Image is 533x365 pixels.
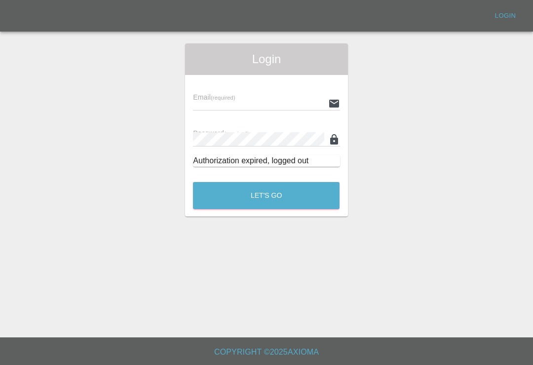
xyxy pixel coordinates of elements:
span: Email [193,93,235,101]
a: Login [490,8,521,24]
button: Let's Go [193,182,340,209]
small: (required) [211,95,235,101]
span: Password [193,129,248,137]
div: Authorization expired, logged out [193,155,340,167]
span: Login [193,51,340,67]
small: (required) [224,131,249,137]
h6: Copyright © 2025 Axioma [8,345,525,359]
